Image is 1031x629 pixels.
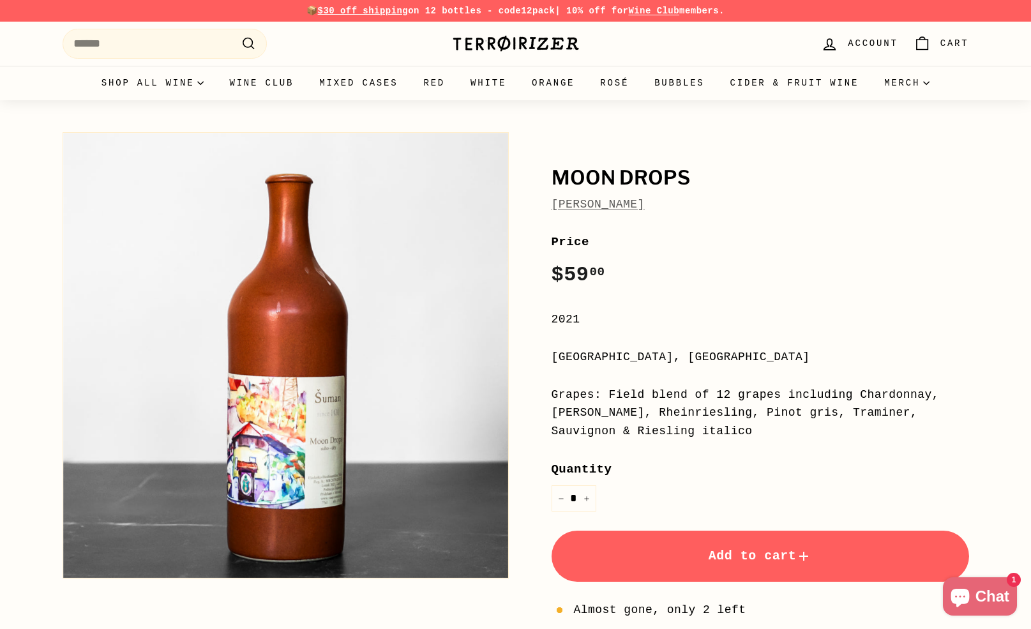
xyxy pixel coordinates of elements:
[577,485,596,512] button: Increase item quantity by one
[552,348,969,367] div: [GEOGRAPHIC_DATA], [GEOGRAPHIC_DATA]
[709,549,812,563] span: Add to cart
[552,167,969,189] h1: Moon Drops
[589,265,605,279] sup: 00
[552,485,571,512] button: Reduce item quantity by one
[519,66,587,100] a: Orange
[552,386,969,441] div: Grapes: Field blend of 12 grapes including Chardonnay, [PERSON_NAME], Rheinriesling, Pinot gris, ...
[552,310,969,329] div: 2021
[521,6,555,16] strong: 12pack
[552,198,645,211] a: [PERSON_NAME]
[552,485,596,512] input: quantity
[216,66,306,100] a: Wine Club
[552,460,969,479] label: Quantity
[939,577,1021,619] inbox-online-store-chat: Shopify online store chat
[552,263,605,287] span: $59
[552,232,969,252] label: Price
[552,531,969,582] button: Add to cart
[37,66,995,100] div: Primary
[906,25,977,63] a: Cart
[871,66,942,100] summary: Merch
[89,66,217,100] summary: Shop all wine
[318,6,409,16] span: $30 off shipping
[306,66,410,100] a: Mixed Cases
[628,6,679,16] a: Wine Club
[718,66,872,100] a: Cider & Fruit Wine
[574,601,746,619] span: Almost gone, only 2 left
[813,25,905,63] a: Account
[940,36,969,50] span: Cart
[410,66,458,100] a: Red
[63,4,969,18] p: 📦 on 12 bottles - code | 10% off for members.
[848,36,898,50] span: Account
[642,66,717,100] a: Bubbles
[458,66,519,100] a: White
[587,66,642,100] a: Rosé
